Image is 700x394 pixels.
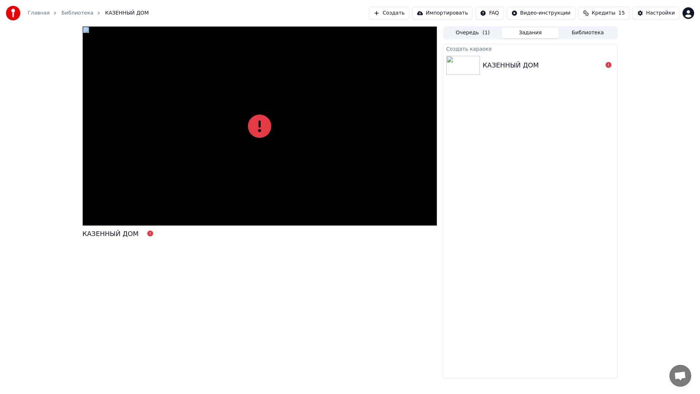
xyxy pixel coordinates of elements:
button: Библиотека [559,28,617,38]
button: Очередь [444,28,502,38]
span: ( 1 ) [482,29,490,36]
button: Создать [369,7,409,20]
div: КАЗЕННЫЙ ДОМ [82,229,139,239]
span: Кредиты [592,9,615,17]
img: youka [6,6,20,20]
button: Настройки [633,7,680,20]
div: Создать караоке [443,44,617,53]
a: Главная [28,9,50,17]
button: Видео-инструкции [507,7,575,20]
div: КАЗЕННЫЙ ДОМ [483,60,539,70]
span: КАЗЕННЫЙ ДОМ [105,9,149,17]
div: Открытый чат [669,365,691,387]
button: Импортировать [412,7,473,20]
nav: breadcrumb [28,9,149,17]
a: Библиотека [61,9,93,17]
button: FAQ [475,7,503,20]
button: Задания [502,28,559,38]
div: Настройки [646,9,675,17]
button: Кредиты15 [578,7,630,20]
span: 15 [618,9,625,17]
